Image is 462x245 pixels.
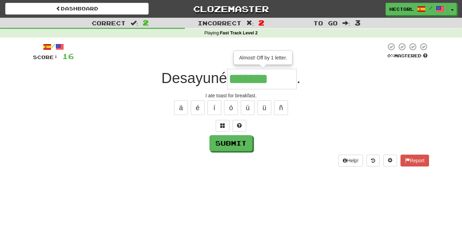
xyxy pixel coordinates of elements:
[338,155,363,166] button: Help!
[162,70,227,86] span: Desayuné
[232,120,246,132] button: Single letter hint - you only get 1 per sentence and score half the points! alt+h
[92,19,126,26] span: Correct
[220,31,258,35] strong: Fast Track Level 2
[198,19,241,26] span: Incorrect
[239,55,287,60] span: Almost! Off by 1 letter.
[241,100,255,115] button: ú
[5,3,149,15] a: Dashboard
[216,120,230,132] button: Switch sentence to multiple choice alt+p
[313,19,338,26] span: To go
[401,155,429,166] button: Report
[386,3,448,15] a: hectorl /
[33,54,58,60] span: Score:
[131,20,138,26] span: :
[387,53,394,58] span: 0 %
[33,42,74,51] div: /
[62,52,74,60] span: 16
[159,3,303,15] a: Clozemaster
[174,100,188,115] button: á
[143,18,149,27] span: 2
[355,18,361,27] span: 3
[207,100,221,115] button: í
[257,100,271,115] button: ü
[274,100,288,115] button: ñ
[429,6,432,10] span: /
[386,53,429,59] div: Mastered
[224,100,238,115] button: ó
[343,20,350,26] span: :
[258,18,264,27] span: 2
[191,100,205,115] button: é
[33,92,429,99] div: I ate toast for breakfast.
[209,135,253,151] button: Submit
[366,155,380,166] button: Round history (alt+y)
[389,6,414,12] span: hectorl
[297,70,301,86] span: .
[246,20,254,26] span: :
